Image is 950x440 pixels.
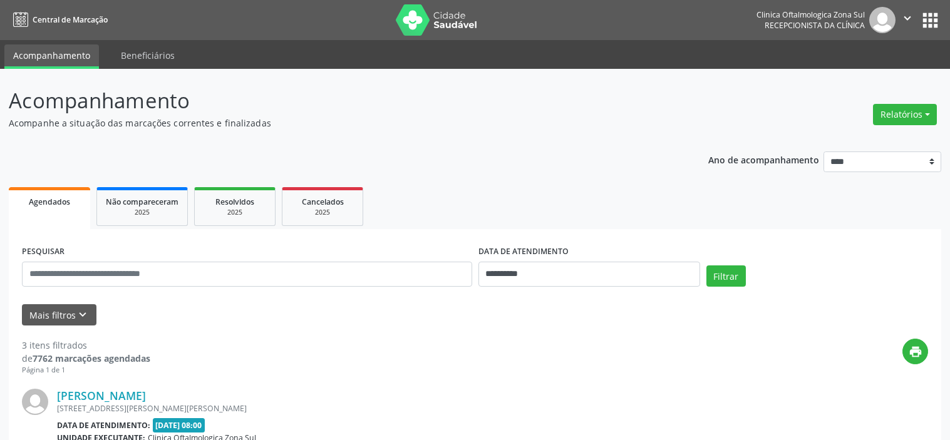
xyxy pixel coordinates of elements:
[22,389,48,415] img: img
[9,9,108,30] a: Central de Marcação
[765,20,865,31] span: Recepcionista da clínica
[33,352,150,364] strong: 7762 marcações agendadas
[112,44,183,66] a: Beneficiários
[902,339,928,364] button: print
[4,44,99,69] a: Acompanhamento
[215,197,254,207] span: Resolvidos
[901,11,914,25] i: 
[106,208,178,217] div: 2025
[153,418,205,432] span: [DATE] 08:00
[9,85,661,116] p: Acompanhamento
[22,339,150,352] div: 3 itens filtrados
[756,9,865,20] div: Clinica Oftalmologica Zona Sul
[22,304,96,326] button: Mais filtroskeyboard_arrow_down
[706,265,746,287] button: Filtrar
[22,242,65,262] label: PESQUISAR
[29,197,70,207] span: Agendados
[909,345,922,359] i: print
[22,365,150,376] div: Página 1 de 1
[291,208,354,217] div: 2025
[22,352,150,365] div: de
[919,9,941,31] button: apps
[302,197,344,207] span: Cancelados
[57,389,146,402] a: [PERSON_NAME]
[204,208,266,217] div: 2025
[478,242,569,262] label: DATA DE ATENDIMENTO
[57,420,150,431] b: Data de atendimento:
[9,116,661,130] p: Acompanhe a situação das marcações correntes e finalizadas
[869,7,896,33] img: img
[873,104,937,125] button: Relatórios
[57,403,740,414] div: [STREET_ADDRESS][PERSON_NAME][PERSON_NAME]
[76,308,90,322] i: keyboard_arrow_down
[33,14,108,25] span: Central de Marcação
[106,197,178,207] span: Não compareceram
[896,7,919,33] button: 
[708,151,819,167] p: Ano de acompanhamento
